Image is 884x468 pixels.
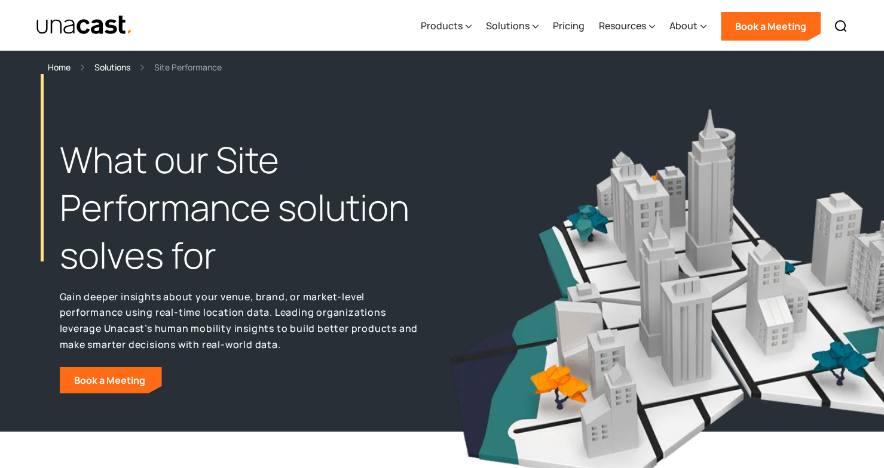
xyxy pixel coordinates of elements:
[36,15,133,36] img: Unacast text logo
[669,2,706,51] div: About
[834,19,848,33] img: Search icon
[94,60,130,74] a: Solutions
[486,2,539,51] div: Solutions
[60,367,162,393] a: Book a Meeting
[154,60,222,74] div: Site Performance
[669,19,698,33] div: About
[421,19,463,33] div: Products
[721,12,821,41] a: Book a Meeting
[60,136,418,279] h1: What our Site Performance solution solves for
[553,2,585,51] a: Pricing
[60,289,418,353] p: Gain deeper insights about your venue, brand, or market-level performance using real-time locatio...
[36,15,133,36] a: home
[48,60,71,74] a: Home
[599,2,655,51] div: Resources
[421,2,472,51] div: Products
[599,19,646,33] div: Resources
[486,19,530,33] div: Solutions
